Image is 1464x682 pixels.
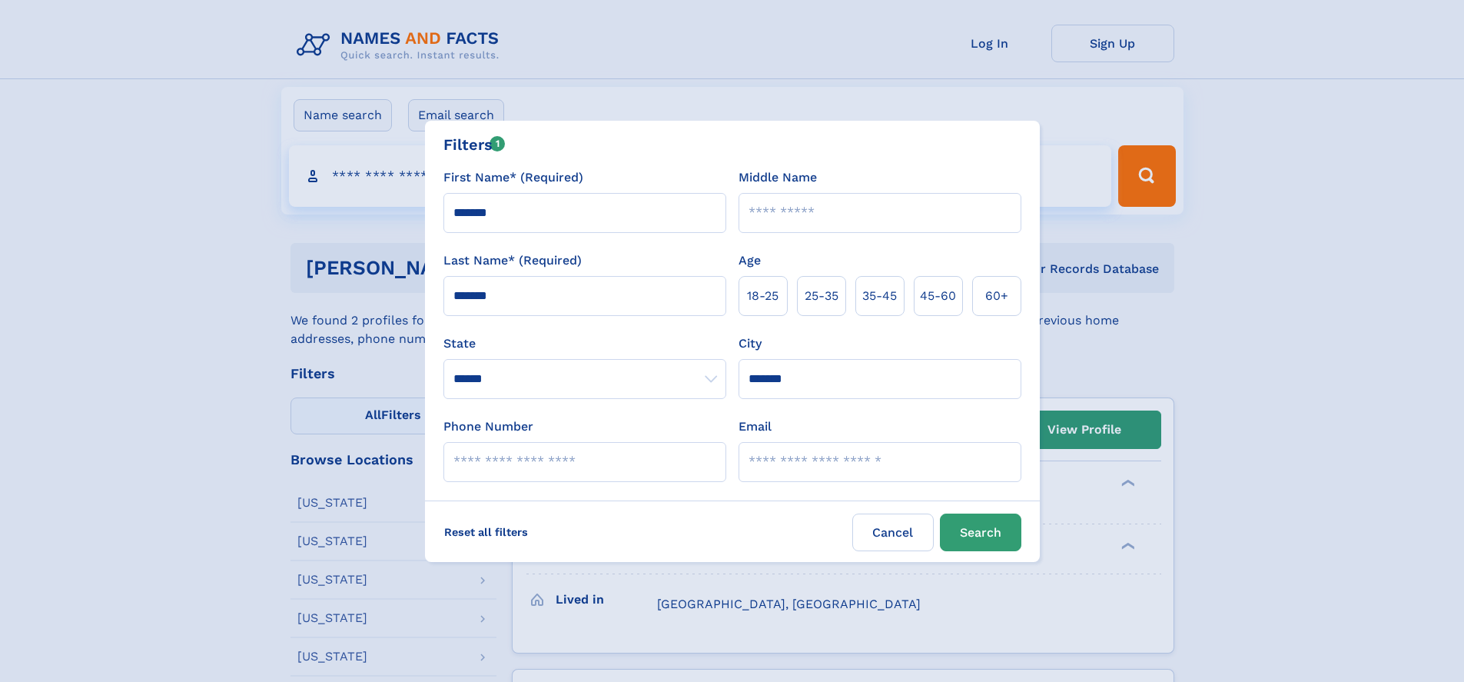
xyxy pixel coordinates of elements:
label: Last Name* (Required) [443,251,582,270]
span: 25‑35 [805,287,838,305]
label: Cancel [852,514,934,551]
label: City [739,334,762,353]
label: Email [739,418,772,436]
label: Reset all filters [434,514,538,551]
button: Search [940,514,1021,551]
label: Middle Name [739,168,817,187]
label: Age [739,251,761,270]
span: 60+ [985,287,1008,305]
label: State [443,334,726,353]
label: Phone Number [443,418,533,436]
span: 45‑60 [920,287,956,305]
span: 35‑45 [862,287,897,305]
label: First Name* (Required) [443,168,583,187]
div: Filters [443,133,506,156]
span: 18‑25 [747,287,778,305]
